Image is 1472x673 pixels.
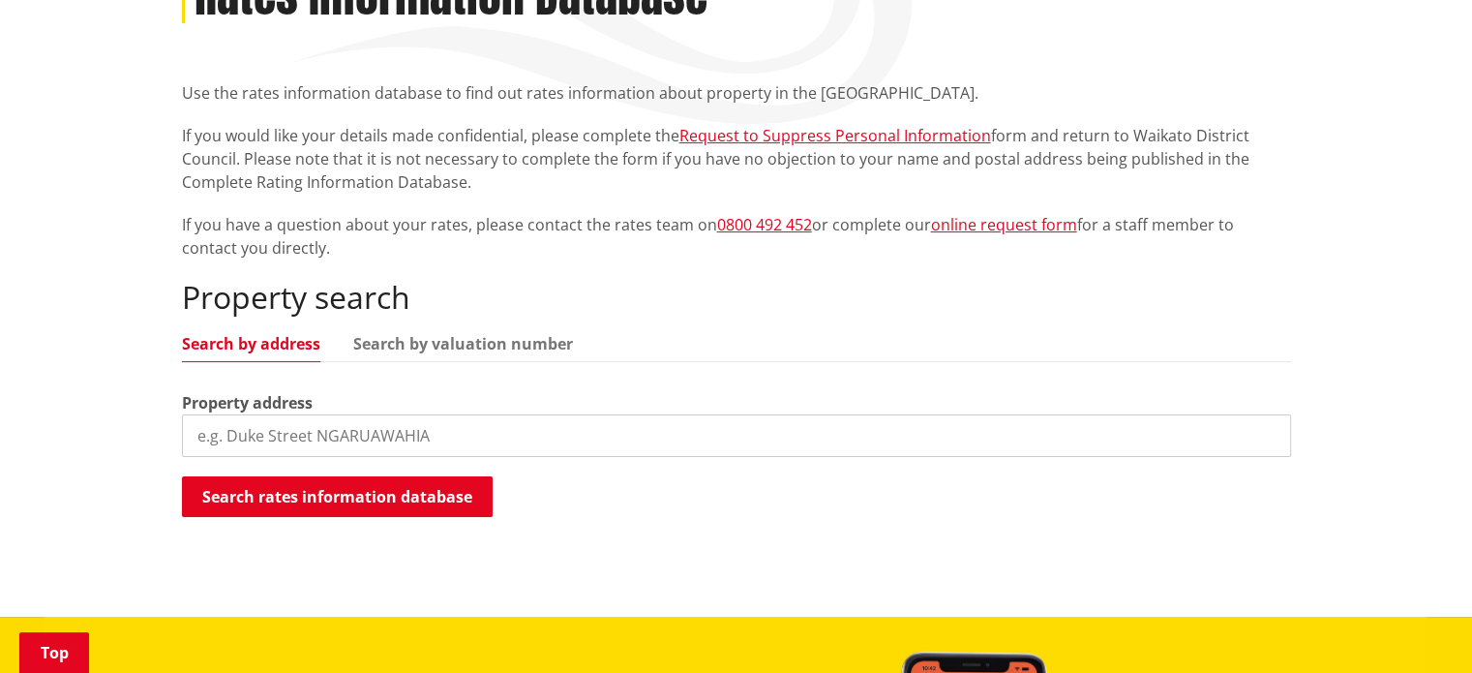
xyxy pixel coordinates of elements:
a: Search by address [182,336,320,352]
a: Request to Suppress Personal Information [679,125,991,146]
h2: Property search [182,279,1291,316]
a: online request form [931,214,1077,235]
a: 0800 492 452 [717,214,812,235]
iframe: Messenger Launcher [1383,592,1453,661]
p: If you have a question about your rates, please contact the rates team on or complete our for a s... [182,213,1291,260]
button: Search rates information database [182,476,493,517]
p: Use the rates information database to find out rates information about property in the [GEOGRAPHI... [182,81,1291,105]
a: Top [19,632,89,673]
label: Property address [182,391,313,414]
input: e.g. Duke Street NGARUAWAHIA [182,414,1291,457]
a: Search by valuation number [353,336,573,352]
p: If you would like your details made confidential, please complete the form and return to Waikato ... [182,124,1291,194]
